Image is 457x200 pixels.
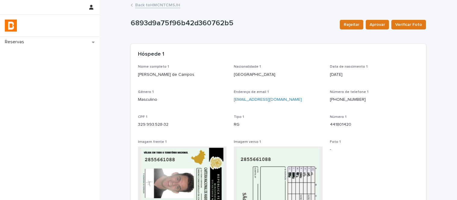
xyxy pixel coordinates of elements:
p: [GEOGRAPHIC_DATA] [234,72,323,78]
p: Reservas [2,39,29,45]
p: [PERSON_NAME] de Campos [138,72,227,78]
h2: Hóspede 1 [138,51,164,58]
p: [DATE] [330,72,419,78]
span: Nacionalidade 1 [234,65,261,69]
p: 441801420 [330,122,419,128]
span: CPF 1 [138,115,147,119]
a: [EMAIL_ADDRESS][DOMAIN_NAME] [234,97,302,102]
span: Gênero 1 [138,90,154,94]
button: Verificar Foto [391,20,426,29]
p: 329.993.528-32 [138,122,227,128]
a: [PHONE_NUMBER] [330,97,366,102]
span: Nome completo 1 [138,65,169,69]
button: Rejeitar [340,20,363,29]
span: Foto 1 [330,140,341,144]
span: Endereço de email 1 [234,90,269,94]
img: zVaNuJHRTjyIjT5M9Xd5 [5,20,17,32]
span: Verificar Foto [395,22,422,28]
p: RG [234,122,323,128]
span: Aprovar [370,22,385,28]
span: Número 1 [330,115,346,119]
p: Masculino [138,97,227,103]
span: Número de telefone 1 [330,90,368,94]
button: Aprovar [366,20,389,29]
span: Tipo 1 [234,115,244,119]
a: Back toHMCNTCMSJH [135,1,180,8]
span: Imagem verso 1 [234,140,261,144]
span: Data de nascimento 1 [330,65,368,69]
p: - [330,146,419,153]
span: Rejeitar [344,22,359,28]
p: 6893d9a75f96b42d360762b5 [131,19,335,28]
span: Imagem frente 1 [138,140,167,144]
